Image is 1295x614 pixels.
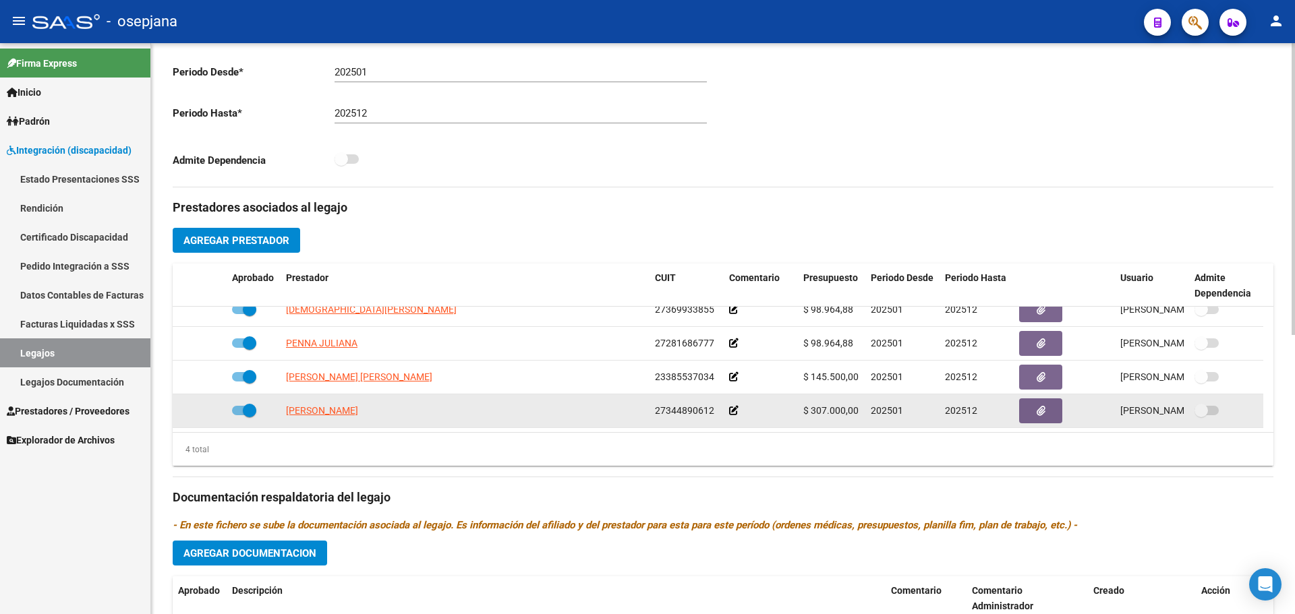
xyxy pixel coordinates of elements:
[178,585,220,596] span: Aprobado
[940,264,1014,308] datatable-header-cell: Periodo Hasta
[803,405,859,416] span: $ 307.000,00
[803,371,859,382] span: $ 145.500,00
[183,547,316,559] span: Agregar Documentacion
[1201,585,1230,596] span: Acción
[871,272,933,283] span: Periodo Desde
[945,405,977,416] span: 202512
[729,272,780,283] span: Comentario
[183,235,289,247] span: Agregar Prestador
[1120,405,1226,416] span: [PERSON_NAME] [DATE]
[1268,13,1284,29] mat-icon: person
[232,585,283,596] span: Descripción
[798,264,865,308] datatable-header-cell: Presupuesto
[173,198,1273,217] h3: Prestadores asociados al legajo
[803,338,853,348] span: $ 98.964,88
[286,338,357,348] span: PENNA JULIANA
[232,272,274,283] span: Aprobado
[173,519,1077,531] i: - En este fichero se sube la documentación asociada al legajo. Es información del afiliado y del ...
[107,7,177,36] span: - osepjana
[173,106,335,121] p: Periodo Hasta
[803,272,858,283] span: Presupuesto
[871,371,903,382] span: 202501
[1120,338,1226,348] span: [PERSON_NAME] [DATE]
[7,433,115,448] span: Explorador de Archivos
[7,85,41,100] span: Inicio
[7,143,132,158] span: Integración (discapacidad)
[1120,371,1226,382] span: [PERSON_NAME] [DATE]
[803,304,853,315] span: $ 98.964,88
[945,304,977,315] span: 202512
[1189,264,1263,308] datatable-header-cell: Admite Dependencia
[724,264,798,308] datatable-header-cell: Comentario
[655,371,714,382] span: 23385537034
[871,405,903,416] span: 202501
[871,304,903,315] span: 202501
[173,65,335,80] p: Periodo Desde
[286,304,457,315] span: [DEMOGRAPHIC_DATA][PERSON_NAME]
[286,371,432,382] span: [PERSON_NAME] [PERSON_NAME]
[891,585,942,596] span: Comentario
[1120,272,1153,283] span: Usuario
[11,13,27,29] mat-icon: menu
[7,56,77,71] span: Firma Express
[1093,585,1124,596] span: Creado
[1195,272,1251,299] span: Admite Dependencia
[173,228,300,253] button: Agregar Prestador
[1115,264,1189,308] datatable-header-cell: Usuario
[173,153,335,168] p: Admite Dependencia
[7,404,129,419] span: Prestadores / Proveedores
[945,371,977,382] span: 202512
[972,585,1033,611] span: Comentario Administrador
[1249,568,1282,601] div: Open Intercom Messenger
[945,272,1006,283] span: Periodo Hasta
[286,405,358,416] span: [PERSON_NAME]
[281,264,650,308] datatable-header-cell: Prestador
[227,264,281,308] datatable-header-cell: Aprobado
[650,264,724,308] datatable-header-cell: CUIT
[173,488,1273,507] h3: Documentación respaldatoria del legajo
[1120,304,1226,315] span: [PERSON_NAME] [DATE]
[655,304,714,315] span: 27369933855
[173,541,327,565] button: Agregar Documentacion
[655,405,714,416] span: 27344890612
[655,272,676,283] span: CUIT
[945,338,977,348] span: 202512
[173,442,209,457] div: 4 total
[865,264,940,308] datatable-header-cell: Periodo Desde
[286,272,328,283] span: Prestador
[655,338,714,348] span: 27281686777
[7,114,50,129] span: Padrón
[871,338,903,348] span: 202501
